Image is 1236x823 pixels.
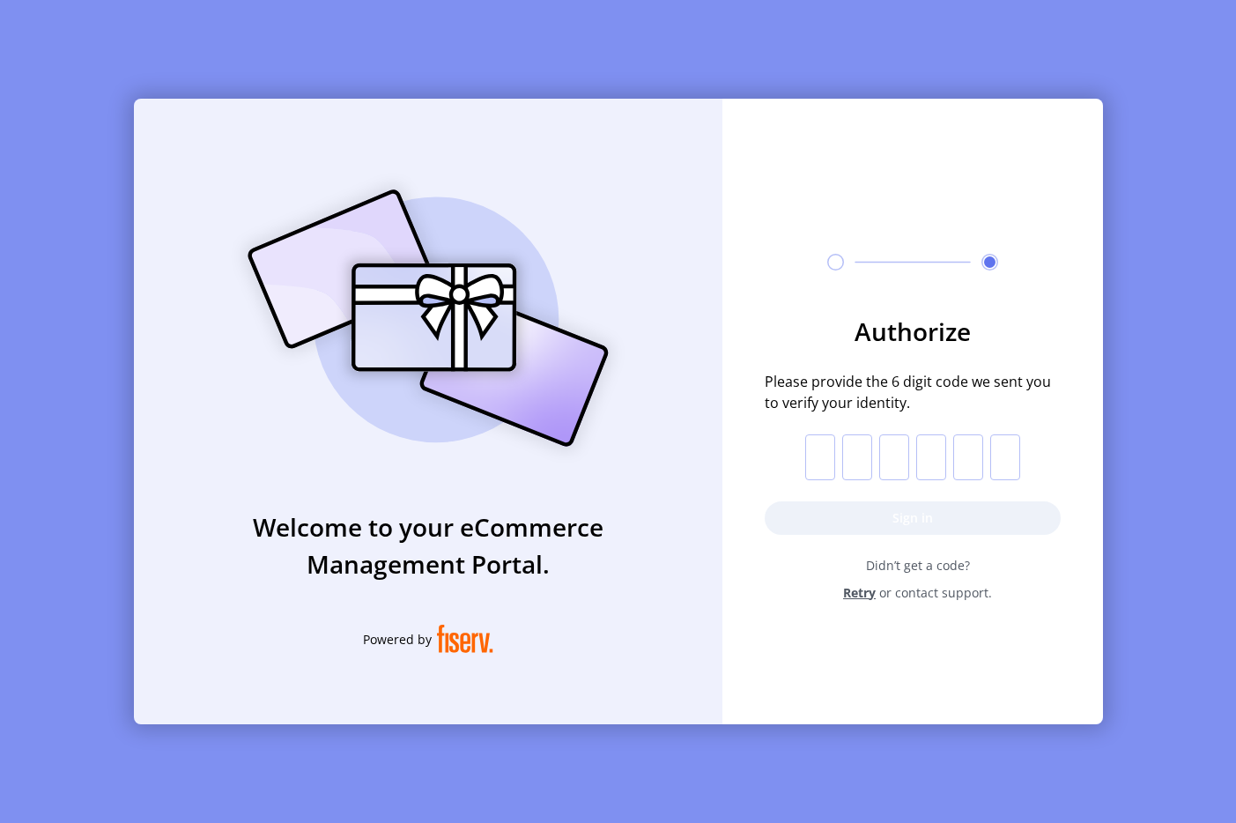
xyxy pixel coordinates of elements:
span: Please provide the 6 digit code we sent you to verify your identity. [765,371,1061,413]
span: or contact support. [879,583,992,602]
h3: Welcome to your eCommerce Management Portal. [134,508,722,582]
h3: Authorize [765,313,1061,350]
span: Retry [843,583,876,602]
img: card_Illustration.svg [221,170,635,466]
span: Didn’t get a code? [775,556,1061,575]
span: Powered by [363,630,432,649]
